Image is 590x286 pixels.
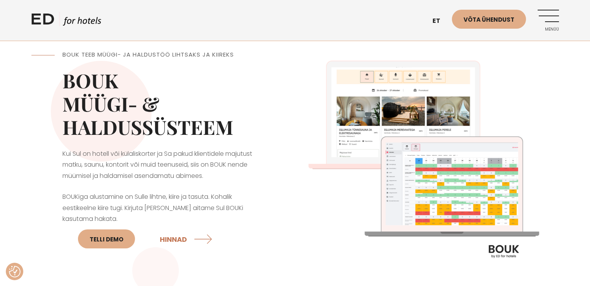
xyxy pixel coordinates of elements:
[538,27,559,32] span: Menüü
[9,266,21,277] img: Revisit consent button
[78,229,135,248] a: Telli DEMO
[9,266,21,277] button: Nõusolekueelistused
[62,69,264,139] h2: BOUK MÜÜGI- & HALDUSSÜSTEEM
[62,191,264,253] p: BOUKiga alustamine on Sulle lihtne, kiire ja tasuta. Kohalik eestikeelne kiire tugi. Kirjuta [PER...
[62,148,264,182] p: Kui Sul on hotell või külaliskorter ja Sa pakud klientidele majutust matku, saunu, kontorit või m...
[538,10,559,31] a: Menüü
[31,12,101,31] a: ED HOTELS
[160,229,214,249] a: HINNAD
[62,50,234,59] span: BOUK TEEB MÜÜGI- JA HALDUSTÖÖ LIHTSAKS JA KIIREKS
[452,10,526,29] a: Võta ühendust
[429,12,452,31] a: et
